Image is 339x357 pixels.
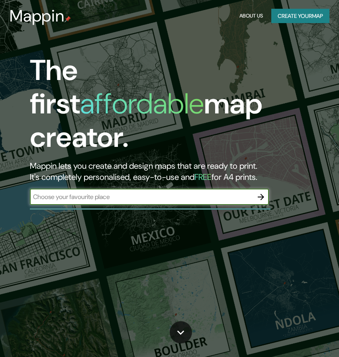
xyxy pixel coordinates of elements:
[194,172,212,183] h5: FREE
[30,160,301,183] h2: Mappin lets you create and design maps that are ready to print. It's completely personalised, eas...
[65,16,71,22] img: mappin-pin
[271,9,329,23] button: Create yourmap
[30,192,253,201] input: Choose your favourite place
[10,6,65,25] h3: Mappin
[80,85,204,122] h1: affordable
[30,54,301,160] h1: The first map creator.
[237,9,265,23] button: About Us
